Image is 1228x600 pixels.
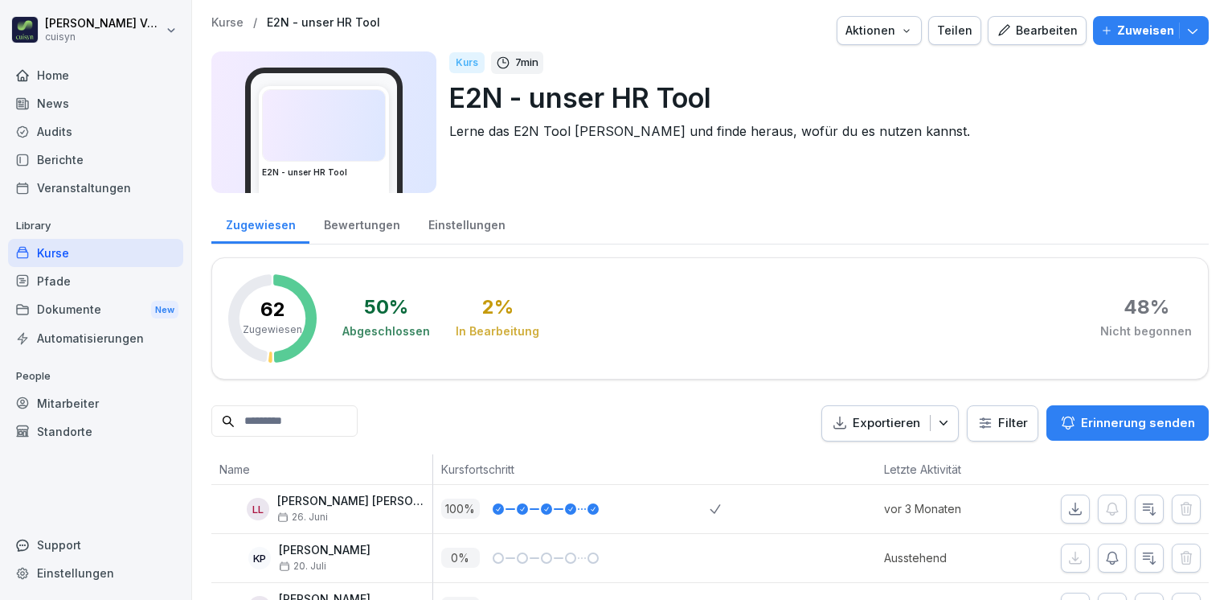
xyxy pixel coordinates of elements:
p: Zuweisen [1117,22,1174,39]
button: Filter [968,406,1038,441]
button: Teilen [928,16,981,45]
p: People [8,364,183,389]
a: E2N - unser HR Tool [267,16,380,30]
p: Name [219,461,424,478]
a: DokumenteNew [8,295,183,325]
a: Automatisierungen [8,324,183,352]
button: Aktionen [837,16,922,45]
p: cuisyn [45,31,162,43]
p: 100 % [441,499,480,519]
a: Einstellungen [414,203,519,244]
div: Teilen [937,22,972,39]
p: vor 3 Monaten [884,500,1014,517]
h3: E2N - unser HR Tool [262,166,386,179]
p: 62 [260,300,285,319]
div: LL [247,498,269,520]
div: Kurs [449,52,485,73]
div: Abgeschlossen [342,323,430,339]
div: In Bearbeitung [456,323,539,339]
a: News [8,89,183,117]
span: 26. Juni [277,512,328,523]
span: 20. Juli [279,561,326,572]
div: Aktionen [845,22,913,39]
button: Erinnerung senden [1046,405,1209,441]
div: Dokumente [8,295,183,325]
div: 50 % [364,298,408,317]
a: Berichte [8,146,183,174]
a: Audits [8,117,183,146]
p: Ausstehend [884,549,1014,566]
button: Exportieren [821,405,959,442]
a: Mitarbeiter [8,389,183,417]
p: Erinnerung senden [1081,414,1195,432]
p: Exportieren [853,414,920,433]
a: Veranstaltungen [8,174,183,202]
p: Library [8,213,183,239]
div: Nicht begonnen [1100,323,1192,339]
p: [PERSON_NAME] [PERSON_NAME] [277,495,432,508]
div: Bearbeiten [997,22,1078,39]
p: 7 min [515,55,538,71]
a: Einstellungen [8,559,183,587]
button: Zuweisen [1093,16,1209,45]
a: Pfade [8,267,183,295]
div: KP [248,547,271,569]
p: [PERSON_NAME] [279,544,370,557]
div: Filter [977,415,1028,431]
a: Zugewiesen [211,203,309,244]
p: Lerne das E2N Tool [PERSON_NAME] und finde heraus, wofür du es nutzen kannst. [449,121,1196,141]
div: New [151,301,178,319]
p: Kursfortschritt [441,461,702,478]
div: Support [8,531,183,559]
p: E2N - unser HR Tool [449,77,1196,118]
a: Kurse [211,16,244,30]
a: Kurse [8,239,183,267]
button: Bearbeiten [988,16,1087,45]
p: Letzte Aktivität [884,461,1006,478]
div: 2 % [482,298,514,317]
a: Bewertungen [309,203,414,244]
p: [PERSON_NAME] Völsch [45,17,162,31]
a: Home [8,61,183,89]
p: / [253,16,257,30]
p: Zugewiesen [243,323,302,337]
p: 0 % [441,548,480,568]
div: 48 % [1124,298,1169,317]
a: Standorte [8,417,183,446]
